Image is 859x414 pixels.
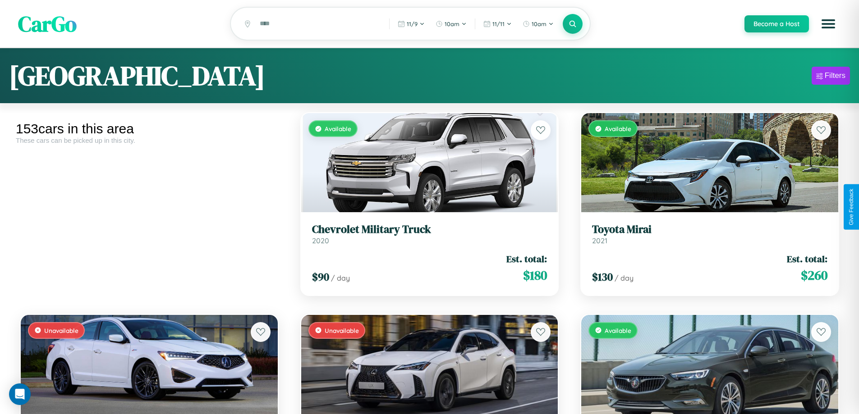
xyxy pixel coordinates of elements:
span: / day [615,273,634,282]
button: Filters [812,67,850,85]
h3: Toyota Mirai [592,223,827,236]
span: Unavailable [44,327,78,334]
span: 2021 [592,236,607,245]
button: 10am [431,17,471,31]
a: Chevrolet Military Truck2020 [312,223,547,245]
button: 11/11 [479,17,516,31]
span: 10am [532,20,547,27]
h1: [GEOGRAPHIC_DATA] [9,57,265,94]
span: $ 90 [312,269,329,284]
span: $ 130 [592,269,613,284]
div: Open Intercom Messenger [9,383,31,405]
span: 2020 [312,236,329,245]
a: Toyota Mirai2021 [592,223,827,245]
span: Unavailable [325,327,359,334]
button: 10am [518,17,558,31]
span: 11 / 11 [492,20,505,27]
span: / day [331,273,350,282]
span: Available [605,327,631,334]
button: 11/9 [393,17,429,31]
span: Available [325,125,351,132]
h3: Chevrolet Military Truck [312,223,547,236]
button: Open menu [816,11,841,36]
span: $ 260 [801,266,827,284]
span: CarGo [18,9,77,39]
div: Filters [825,71,845,80]
span: 10am [445,20,459,27]
button: Become a Host [744,15,809,32]
div: 153 cars in this area [16,121,283,136]
span: Est. total: [787,252,827,265]
div: These cars can be picked up in this city. [16,136,283,144]
span: Est. total: [506,252,547,265]
span: 11 / 9 [407,20,418,27]
span: Available [605,125,631,132]
span: $ 180 [523,266,547,284]
div: Give Feedback [848,189,854,225]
